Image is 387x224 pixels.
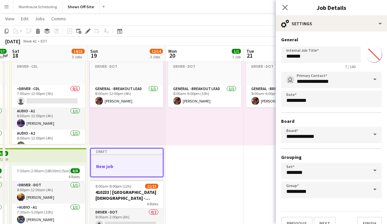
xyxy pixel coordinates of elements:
h3: New job [91,163,163,169]
span: 6 Roles [147,201,158,206]
div: 1 Job [232,54,241,59]
div: Draft [91,149,163,154]
h3: 410233 | [GEOGRAPHIC_DATA][DEMOGRAPHIC_DATA] - Frequency Camp FFA 2025 [90,189,163,201]
span: 12/14 [150,49,163,54]
app-card-role: General - Breakout Lead1/18:00am-12:00pm (4h)[PERSON_NAME] [90,85,163,107]
span: View [5,16,14,22]
app-card-role: Driver - CDL0/17:00am-12:00pm (5h) [12,85,85,107]
span: 20 [167,52,177,59]
span: 7 / 140 [340,64,361,69]
app-card-role-placeholder: Driver - DOT [246,63,319,85]
app-job-card: 7:00am-12:00pm (5h)5/6 [PERSON_NAME] and [PERSON_NAME] Convocation Center6 RolesDriver - CDLDrive... [12,47,85,144]
app-card-role: General - Breakout Lead1/18:00am-6:00pm (10h)[PERSON_NAME] [168,85,241,107]
app-card-role-placeholder: Driver - DOT [168,63,241,85]
app-job-card: 8:00am-6:00pm (10h)1/11 RoleDriver - DOTGeneral - Breakout Lead1/18:00am-6:00pm (10h)[PERSON_NAME] [246,47,319,107]
app-job-card: DraftNew job [90,148,163,177]
h3: Grouping [281,154,382,160]
div: [DATE] [5,38,20,45]
h3: Job Details [276,3,387,12]
span: 7:30am-2:00am (18h30m) (Sun) [17,168,71,173]
a: Edit [18,14,31,23]
span: Comms [51,16,66,22]
span: 21 [245,52,254,59]
span: 1/1 [232,49,241,54]
span: Sat [12,48,19,54]
span: Edit [21,16,28,22]
app-card-role: Audio - A21/18:00am-12:00pm (4h)[PERSON_NAME] [12,130,85,152]
span: 8:00am-8:00pm (12h) [95,184,131,189]
a: View [3,14,17,23]
span: Mon [168,48,177,54]
div: Settings [276,16,387,31]
a: Comms [49,14,69,23]
span: Tue [246,48,254,54]
h3: General [281,37,382,43]
span: 11/13 [145,184,158,189]
app-card-role-placeholder: Driver - CDL [12,63,85,85]
span: Sun [90,48,98,54]
span: 19 [89,52,98,59]
h3: Board [281,118,382,124]
app-job-card: 8:00am-12:00pm (4h)1/11 RoleDriver - DOTGeneral - Breakout Lead1/18:00am-12:00pm (4h)[PERSON_NAME] [90,47,163,107]
span: 6 Roles [69,174,80,179]
span: 8/8 [71,168,80,173]
app-job-card: 8:00am-6:00pm (10h)1/11 RoleDriver - DOTGeneral - Breakout Lead1/18:00am-6:00pm (10h)[PERSON_NAME] [168,47,241,107]
span: Jobs [35,16,45,22]
app-card-role: Audio - A11/18:00am-12:00pm (4h)[PERSON_NAME] [12,107,85,130]
app-card-role-placeholder: Driver - DOT [90,63,163,85]
button: Warehouse Scheduling [13,0,62,13]
div: 3 Jobs [72,54,84,59]
a: Jobs [32,14,47,23]
span: Week 42 [22,39,38,44]
button: Shows Off-Site [62,0,100,13]
app-card-role: General - Breakout Lead1/18:00am-6:00pm (10h)[PERSON_NAME] [246,85,319,107]
div: 3 Jobs [150,54,162,59]
div: EDT [41,39,47,44]
span: 18 [11,52,19,59]
span: 14/15 [72,49,85,54]
app-card-role: Driver - DOT1/18:00pm-12:00am (4h)[PERSON_NAME] [12,181,85,204]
